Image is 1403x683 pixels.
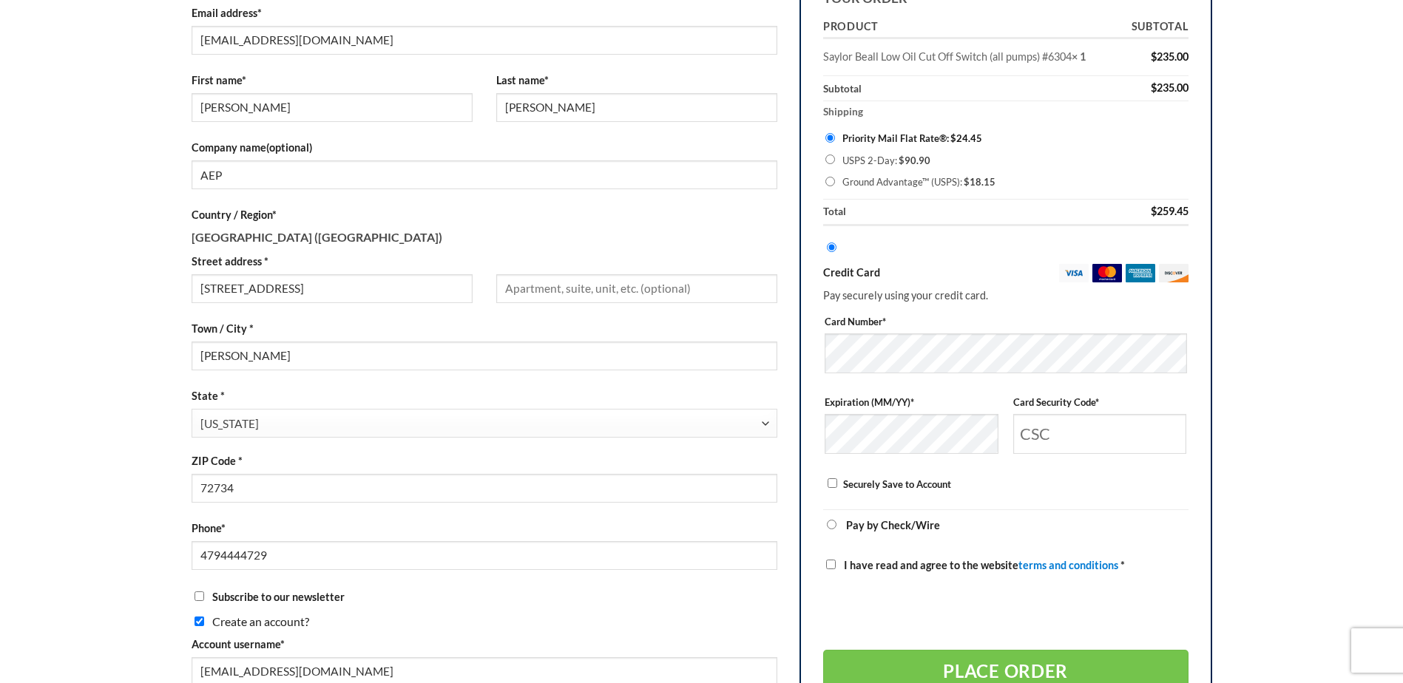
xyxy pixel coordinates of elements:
strong: × 1 [1072,50,1086,63]
th: Shipping [823,101,1189,122]
input: Subscribe to our newsletter [195,591,204,601]
input: Apartment, suite, unit, etc. (optional) [496,274,777,303]
img: discover [1159,264,1189,282]
span: $ [950,132,956,144]
label: Credit Card [823,264,1189,282]
span: $ [1151,81,1157,94]
label: Expiration (MM/YY) [825,395,998,410]
th: Subtotal [823,76,1120,101]
label: Street address [192,253,473,270]
th: Total [823,200,1120,226]
th: Product [823,16,1120,40]
label: Town / City [192,320,778,337]
span: $ [1151,205,1157,217]
input: CSC [1013,414,1187,454]
span: State [192,409,778,438]
img: mastercard [1092,264,1122,282]
span: $ [899,154,905,166]
input: House number and street name [192,274,473,303]
img: visa [1059,264,1089,282]
label: Card Security Code [1013,395,1187,410]
label: USPS 2-Day: [842,149,1186,171]
input: I have read and agree to the websiteterms and conditions * [826,560,836,569]
label: Pay by Check/Wire [846,519,940,531]
span: $ [1151,50,1157,63]
span: $ [964,176,970,188]
span: Subscribe to our newsletter [212,591,345,603]
label: Ground Advantage™ (USPS): [842,171,1186,194]
label: Last name [496,72,777,89]
iframe: reCAPTCHA [823,585,1048,642]
img: amex [1126,264,1155,282]
input: Create an account? [195,616,204,626]
td: Saylor Beall Low Oil Cut Off Switch (all pumps) #6304 [823,39,1120,76]
bdi: 18.15 [964,176,995,188]
bdi: 259.45 [1151,205,1189,217]
label: Priority Mail Flat Rate®: [842,127,1186,149]
span: Arkansas [200,410,760,438]
span: (optional) [266,141,312,154]
th: Subtotal [1120,16,1189,40]
label: State [192,387,778,404]
bdi: 24.45 [950,132,982,144]
label: ZIP Code [192,452,778,469]
label: Email address [192,4,778,21]
label: Company name [192,139,778,156]
a: terms and conditions [1018,559,1118,571]
label: Account username [192,636,778,653]
span: Create an account? [212,614,309,628]
p: Pay securely using your credit card. [823,287,1189,304]
fieldset: Payment Info [825,309,1187,497]
label: Country / Region [192,206,778,223]
bdi: 235.00 [1151,81,1189,94]
span: I have read and agree to the website [844,559,1118,571]
label: Card Number [825,314,1187,330]
label: First name [192,72,473,89]
label: Phone [192,520,778,537]
bdi: 235.00 [1151,50,1189,63]
strong: [GEOGRAPHIC_DATA] ([GEOGRAPHIC_DATA]) [192,230,442,244]
bdi: 90.90 [899,154,930,166]
label: Securely Save to Account [843,478,951,490]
